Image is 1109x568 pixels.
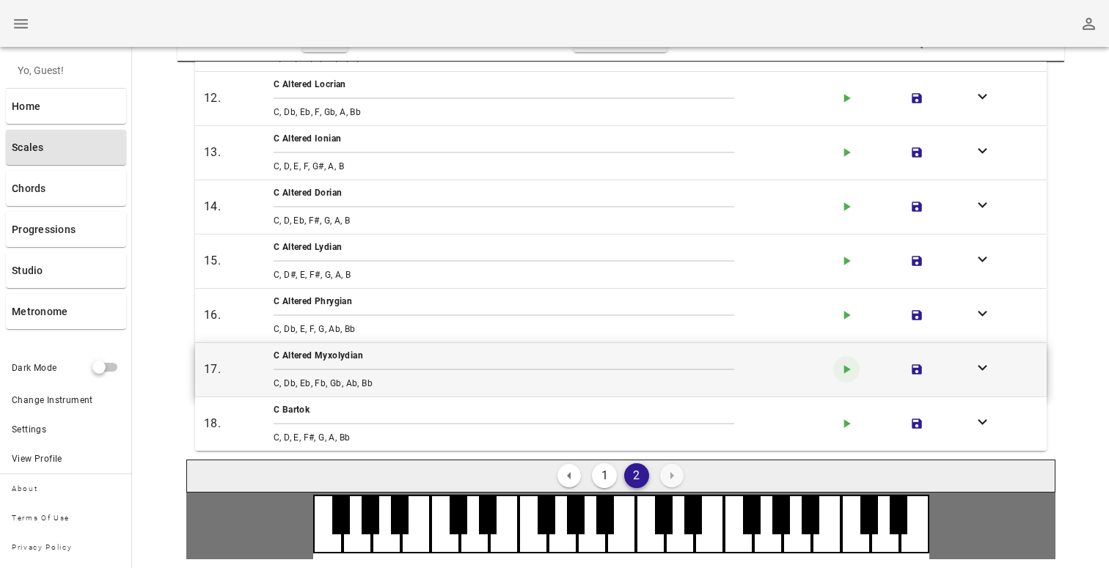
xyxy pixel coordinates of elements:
[201,249,271,273] div: 15.
[195,180,1047,234] button: 14.C Altered DorianC, D, Eb, F#, G, A, B
[274,242,342,252] span: C Altered Lydian
[195,342,1047,397] button: 17.C Altered MyxolydianC, Db, Eb, Fb, Gb, Ab, Bb
[274,350,363,361] span: C Altered Myxolydian
[201,195,271,218] div: 14.
[195,234,1047,288] button: 15.C Altered LydianC, D#, E, F#, G, A, B
[271,265,830,285] div: C, D#, E, F#, G, A, B
[195,71,1047,125] button: 12.C Altered LocrianC, Db, Eb, F, Gb, A, Bb
[271,373,830,394] div: C, Db, Eb, Fb, Gb, Ab, Bb
[195,288,1047,342] button: 16.C Altered PhrygianC, Db, E, F, G, Ab, Bb
[201,303,271,327] div: 16.
[271,210,830,231] div: C, D, Eb, F#, G, A, B
[624,463,649,488] button: 2
[274,405,310,415] span: C Bartok
[271,156,830,177] div: C, D, E, F, G#, A, B
[274,79,346,89] span: C Altered Locrian
[271,319,830,339] div: C, Db, E, F, G, Ab, Bb
[201,412,271,435] div: 18.
[274,133,341,144] span: C Altered Ionian
[6,294,126,329] a: Metronome
[6,53,126,88] div: Yo, Guest!
[271,427,830,448] div: C, D, E, F#, G, A, Bb
[201,358,271,381] div: 17.
[6,130,126,165] a: Scales
[6,89,126,124] a: Home
[274,296,352,306] span: C Altered Phrygian
[6,171,126,206] a: Chords
[592,463,617,488] button: 1
[201,141,271,164] div: 13.
[274,188,342,198] span: C Altered Dorian
[271,102,830,122] div: C, Db, Eb, F, Gb, A, Bb
[6,212,126,247] a: Progressions
[6,253,126,288] a: Studio
[201,86,271,110] div: 12.
[195,125,1047,180] button: 13.C Altered IonianC, D, E, F, G#, A, B
[195,397,1047,451] button: 18.C BartokC, D, E, F#, G, A, Bb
